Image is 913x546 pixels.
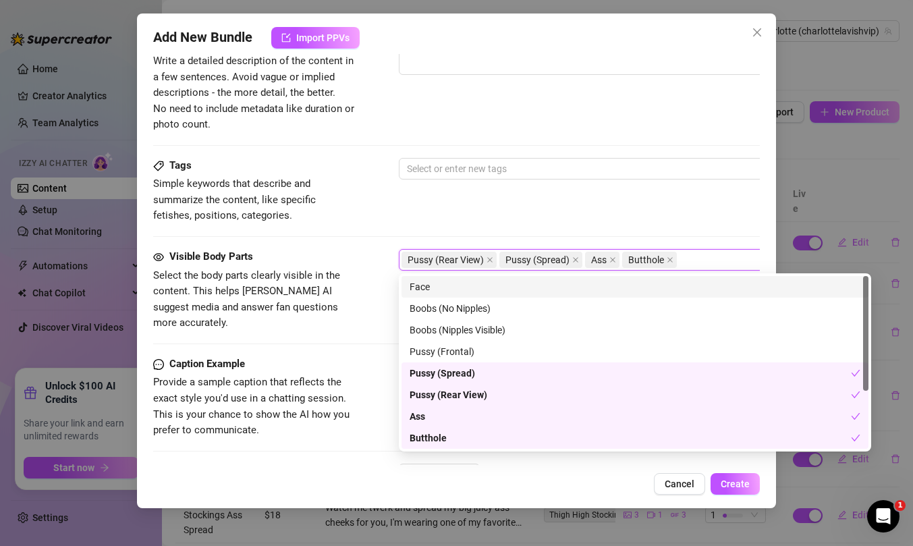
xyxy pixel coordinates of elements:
div: Boobs (Nipples Visible) [410,323,860,337]
span: thunderbolt [153,464,164,480]
span: Ass [591,252,607,267]
span: import [281,33,291,43]
span: Import PPVs [296,32,350,43]
span: check [851,368,860,378]
strong: Visible Body Parts [169,250,253,263]
strong: Caption Example [169,358,245,370]
span: close [487,256,493,263]
span: Pussy (Rear View) [402,252,497,268]
span: close [752,27,763,38]
div: Face [402,276,868,298]
div: Pussy (Spread) [402,362,868,384]
span: close [609,256,616,263]
span: Provide a sample caption that reflects the exact style you'd use in a chatting session. This is y... [153,376,350,436]
span: Simple keywords that describe and summarize the content, like specific fetishes, positions, categ... [153,178,316,221]
button: Cancel [654,473,705,495]
span: Create [721,479,750,489]
div: Boobs (No Nipples) [410,301,860,316]
div: Boobs (Nipples Visible) [402,319,868,341]
span: Add New Bundle [153,27,252,49]
span: message [153,356,164,373]
span: check [851,433,860,443]
div: Butthole [410,431,851,445]
div: Pussy (Rear View) [402,384,868,406]
div: Butthole [402,427,868,449]
button: Create [711,473,760,495]
span: Butthole [628,252,664,267]
span: close [667,256,673,263]
span: close [572,256,579,263]
span: Butthole [622,252,677,268]
span: Pussy (Spread) [499,252,582,268]
strong: Tags [169,159,192,171]
span: 1 [895,500,906,511]
span: Pussy (Rear View) [408,252,484,267]
div: Pussy (Frontal) [410,344,860,359]
span: check [851,412,860,421]
span: 1 [407,464,412,485]
span: tag [153,161,164,171]
div: Face [410,279,860,294]
div: Ass [410,409,851,424]
span: Select the body parts clearly visible in the content. This helps [PERSON_NAME] AI suggest media a... [153,269,340,329]
span: Pussy (Spread) [505,252,570,267]
span: Close [746,27,768,38]
button: Close [746,22,768,43]
span: eye [153,252,164,263]
span: Ass [585,252,619,268]
span: check [851,390,860,400]
span: Cancel [665,479,694,489]
div: Ass [402,406,868,427]
button: Import PPVs [271,27,360,49]
div: Pussy (Rear View) [410,387,851,402]
span: Write a detailed description of the content in a few sentences. Avoid vague or implied descriptio... [153,55,354,130]
iframe: Intercom live chat [867,500,900,533]
div: Pussy (Spread) [410,366,851,381]
strong: Exclusivity [169,465,219,477]
div: Pussy (Frontal) [402,341,868,362]
div: Boobs (No Nipples) [402,298,868,319]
